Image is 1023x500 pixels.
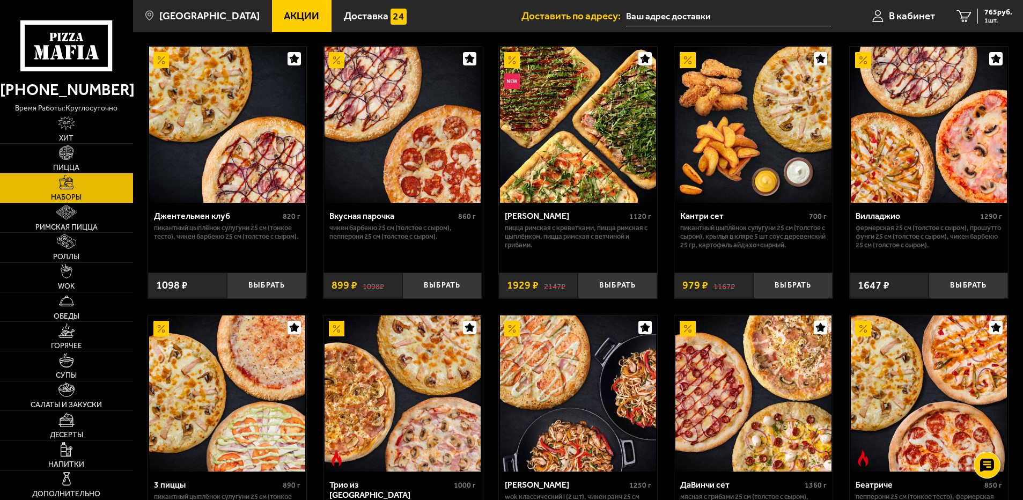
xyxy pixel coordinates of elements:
img: Акционный [680,321,696,337]
img: Трио из Рио [325,315,481,472]
span: 1647 ₽ [858,280,889,291]
span: 765 руб. [984,9,1012,16]
div: Трио из [GEOGRAPHIC_DATA] [329,480,451,500]
s: 1167 ₽ [713,280,735,291]
span: Десерты [50,431,83,439]
span: 899 ₽ [332,280,357,291]
span: Дополнительно [32,490,100,498]
img: Акционный [680,52,696,68]
a: АкционныйКантри сет [674,47,833,203]
img: Акционный [504,52,520,68]
img: ДаВинчи сет [675,315,831,472]
button: Выбрать [227,273,306,299]
img: 15daf4d41897b9f0e9f617042186c801.svg [391,9,407,25]
div: [PERSON_NAME] [505,480,627,490]
span: 1000 г [454,481,476,490]
span: Римская пицца [35,224,98,231]
span: 850 г [984,481,1002,490]
a: АкционныйНовинкаМама Миа [499,47,657,203]
s: 2147 ₽ [544,280,565,291]
span: Обеды [54,313,79,320]
a: Акционный3 пиццы [148,315,306,472]
button: Выбрать [753,273,833,299]
img: Акционный [153,52,170,68]
s: 1098 ₽ [363,280,384,291]
div: Кантри сет [680,211,806,221]
span: 890 г [283,481,300,490]
p: Пикантный цыплёнок сулугуни 25 см (толстое с сыром), крылья в кляре 5 шт соус деревенский 25 гр, ... [680,224,827,249]
a: АкционныйВилла Капри [499,315,657,472]
a: АкционныйВилладжио [850,47,1008,203]
div: Беатриче [856,480,982,490]
img: Острое блюдо [329,450,345,466]
span: Напитки [48,461,84,468]
button: Выбрать [578,273,657,299]
p: Пикантный цыплёнок сулугуни 25 см (тонкое тесто), Чикен Барбекю 25 см (толстое с сыром). [154,224,300,241]
img: Акционный [504,321,520,337]
span: В кабинет [889,11,935,21]
div: [PERSON_NAME] [505,211,627,221]
span: 1360 г [805,481,827,490]
a: АкционныйОстрое блюдоБеатриче [850,315,1008,472]
span: Салаты и закуски [31,401,102,409]
a: АкционныйДаВинчи сет [674,315,833,472]
img: Акционный [855,52,871,68]
span: 860 г [458,212,476,221]
span: 1929 ₽ [507,280,539,291]
span: Супы [56,372,77,379]
input: Ваш адрес доставки [626,6,830,26]
img: Беатриче [851,315,1007,472]
img: Острое блюдо [855,450,871,466]
img: Акционный [153,321,170,337]
span: Горячее [51,342,82,350]
p: Чикен Барбекю 25 см (толстое с сыром), Пепперони 25 см (толстое с сыром). [329,224,476,241]
button: Выбрать [402,273,482,299]
span: [GEOGRAPHIC_DATA] [159,11,260,21]
img: 3 пиццы [149,315,305,472]
span: 820 г [283,212,300,221]
span: Пицца [53,164,79,172]
p: Пицца Римская с креветками, Пицца Римская с цыплёнком, Пицца Римская с ветчиной и грибами. [505,224,651,249]
img: Вкусная парочка [325,47,481,203]
span: 1120 г [629,212,651,221]
span: Наборы [51,194,82,201]
span: 1 шт. [984,17,1012,24]
a: АкционныйДжентельмен клуб [148,47,306,203]
a: АкционныйВкусная парочка [323,47,482,203]
img: Мама Миа [500,47,656,203]
img: Кантри сет [675,47,831,203]
img: Акционный [855,321,871,337]
img: Вилла Капри [500,315,656,472]
img: Вилладжио [851,47,1007,203]
span: 979 ₽ [682,280,708,291]
div: 3 пиццы [154,480,280,490]
span: Акции [284,11,319,21]
img: Новинка [504,73,520,90]
button: Выбрать [929,273,1008,299]
p: Фермерская 25 см (толстое с сыром), Прошутто Фунги 25 см (толстое с сыром), Чикен Барбекю 25 см (... [856,224,1002,249]
a: АкционныйОстрое блюдоТрио из Рио [323,315,482,472]
span: WOK [58,283,75,290]
span: 1290 г [980,212,1002,221]
span: 700 г [809,212,827,221]
span: Доставить по адресу: [521,11,626,21]
span: 1250 г [629,481,651,490]
span: Роллы [53,253,79,261]
span: Хит [59,135,73,142]
img: Акционный [329,321,345,337]
span: 1098 ₽ [156,280,188,291]
div: Джентельмен клуб [154,211,280,221]
div: Вкусная парочка [329,211,455,221]
img: Джентельмен клуб [149,47,305,203]
span: Доставка [344,11,388,21]
div: Вилладжио [856,211,977,221]
div: ДаВинчи сет [680,480,802,490]
img: Акционный [329,52,345,68]
span: проспект Культуры, 44 [626,6,830,26]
